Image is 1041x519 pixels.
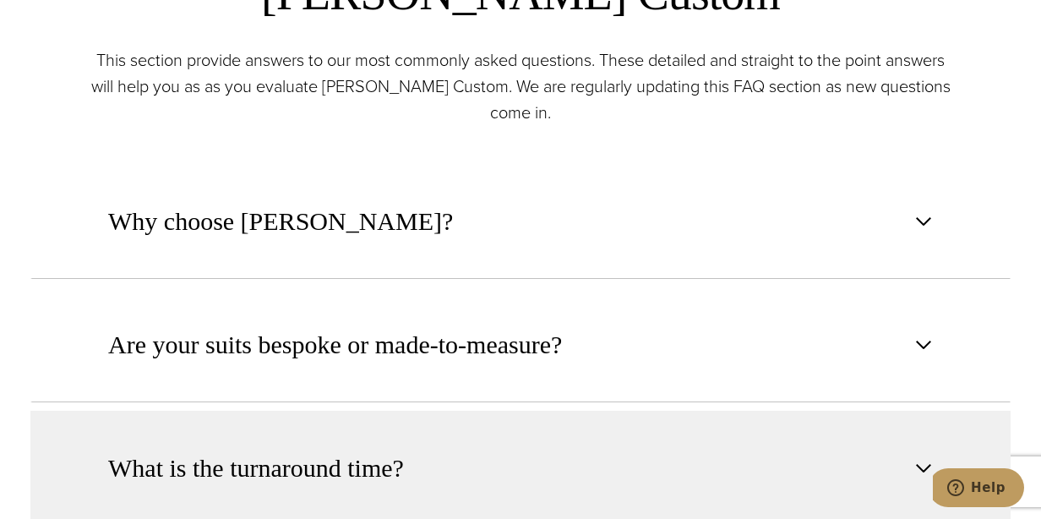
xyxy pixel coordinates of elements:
p: This section provide answers to our most commonly asked questions. These detailed and straight to... [90,47,951,126]
span: Are your suits bespoke or made-to-measure? [108,326,562,363]
button: Why choose [PERSON_NAME]? [30,164,1011,279]
button: Are your suits bespoke or made-to-measure? [30,287,1011,402]
span: What is the turnaround time? [108,450,404,487]
iframe: Opens a widget where you can chat to one of our agents [933,468,1024,511]
span: Why choose [PERSON_NAME]? [108,203,453,240]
